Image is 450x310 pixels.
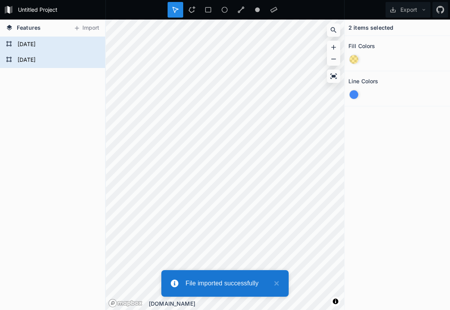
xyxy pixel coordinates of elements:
[333,297,338,306] span: Toggle attribution
[149,299,344,308] div: [DOMAIN_NAME]
[348,40,375,52] h2: Fill Colors
[270,279,279,288] button: close
[108,299,143,308] a: Mapbox logo
[331,297,340,306] button: Toggle attribution
[348,75,379,87] h2: Line Colors
[386,2,430,18] button: Export
[348,23,393,32] h4: 2 items selected
[17,23,41,32] span: Features
[70,22,103,34] button: Import
[186,279,270,288] div: File imported successfully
